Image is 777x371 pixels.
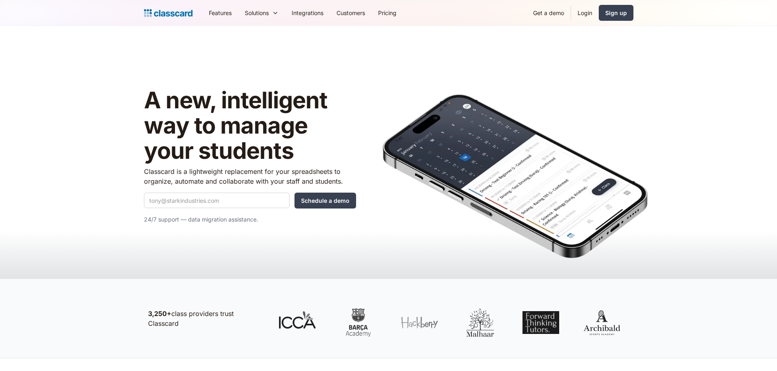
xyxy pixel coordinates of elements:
[330,4,372,22] a: Customers
[527,4,571,22] a: Get a demo
[144,167,356,186] p: Classcard is a lightweight replacement for your spreadsheets to organize, automate and collaborat...
[238,4,285,22] div: Solutions
[599,5,633,21] a: Sign up
[148,309,262,328] p: class providers trust Classcard
[605,9,627,17] div: Sign up
[144,193,290,208] input: tony@starkindustries.com
[144,193,356,209] form: Quick Demo Form
[294,193,356,209] input: Schedule a demo
[285,4,330,22] a: Integrations
[571,4,599,22] a: Login
[144,88,356,163] h1: A new, intelligent way to manage your students
[144,7,193,19] a: Logo
[148,310,171,318] strong: 3,250+
[144,215,356,224] p: 24/7 support — data migration assistance.
[245,9,269,17] div: Solutions
[372,4,403,22] a: Pricing
[202,4,238,22] a: Features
